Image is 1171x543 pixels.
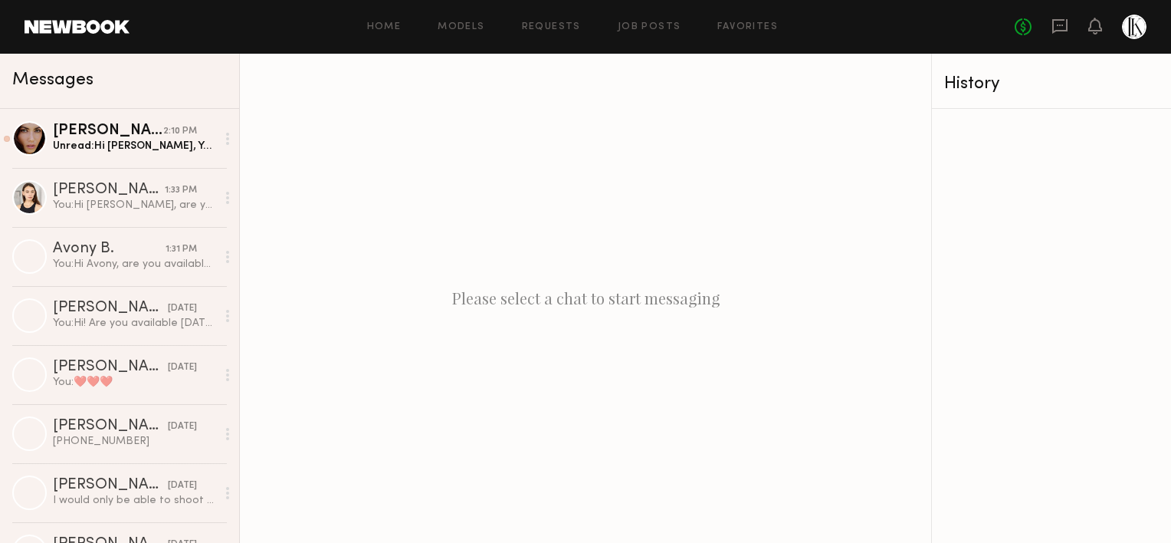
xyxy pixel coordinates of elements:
div: Please select a chat to start messaging [240,54,931,543]
div: [DATE] [168,479,197,493]
div: 2:10 PM [163,124,197,139]
span: Messages [12,71,93,89]
div: [PERSON_NAME] [PERSON_NAME] [53,123,163,139]
div: 1:31 PM [166,242,197,257]
div: [PERSON_NAME] [53,183,165,198]
div: You: Hi Avony, are you available for [DATE]. Call time would be 10 for shoot 2-7. [53,257,216,271]
div: Unread: Hi [PERSON_NAME], Yep I am :) [53,139,216,153]
div: 1:33 PM [165,183,197,198]
div: You: Hi! Are you available [DATE]? The 24th? [53,316,216,331]
div: [PERSON_NAME] [53,301,168,316]
a: Home [367,22,402,32]
div: Avony B. [53,242,166,257]
a: Job Posts [618,22,681,32]
div: [PHONE_NUMBER] [53,434,216,449]
div: [DATE] [168,420,197,434]
div: You: ❤️❤️❤️ [53,375,216,390]
a: Favorites [717,22,778,32]
a: Requests [522,22,581,32]
div: You: Hi [PERSON_NAME], are you available [DATE]? call time 10 and shoot 2-7. [53,198,216,212]
div: I would only be able to shoot the 13th [53,493,216,508]
div: [PERSON_NAME] [53,478,168,493]
div: [PERSON_NAME] [53,360,168,375]
div: History [944,75,1159,93]
div: [DATE] [168,360,197,375]
div: [PERSON_NAME] [53,419,168,434]
div: [DATE] [168,301,197,316]
a: Models [438,22,484,32]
